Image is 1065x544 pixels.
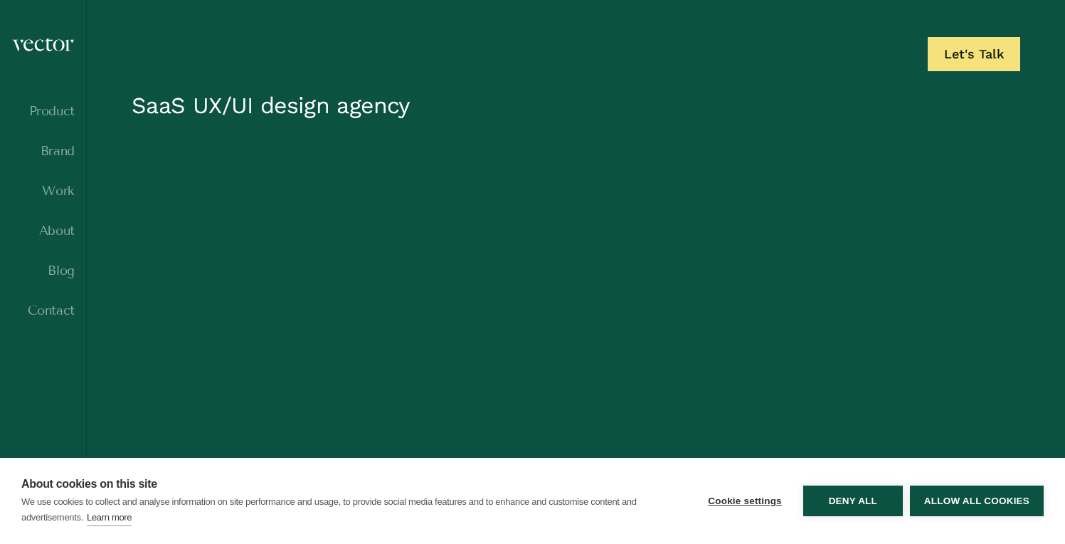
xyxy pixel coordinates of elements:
[87,510,132,526] a: Learn more
[803,486,903,516] button: Deny all
[11,144,75,158] a: Brand
[11,224,75,238] a: About
[132,91,1020,120] h1: SaaS UX/UI design agency
[11,184,75,198] a: Work
[11,104,75,118] a: Product
[21,496,637,523] p: We use cookies to collect and analyse information on site performance and usage, to provide socia...
[11,303,75,318] a: Contact
[21,478,157,490] strong: About cookies on this site
[694,486,796,516] button: Cookie settings
[928,37,1020,71] a: Let's Talk
[910,486,1044,516] button: Allow all cookies
[11,263,75,278] a: Blog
